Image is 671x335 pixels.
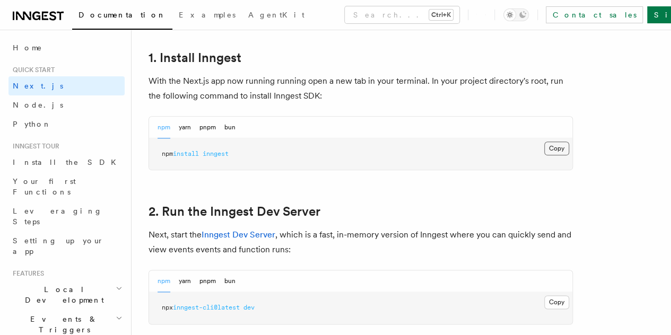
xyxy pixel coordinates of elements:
[224,117,236,138] button: bun
[8,76,125,95] a: Next.js
[179,11,236,19] span: Examples
[149,50,241,65] a: 1. Install Inngest
[13,42,42,53] span: Home
[158,270,170,292] button: npm
[173,150,199,157] span: install
[8,314,116,335] span: Events & Triggers
[13,177,76,196] span: Your first Functions
[224,270,236,292] button: bun
[8,172,125,201] a: Your first Functions
[8,280,125,310] button: Local Development
[8,201,125,231] a: Leveraging Steps
[13,120,51,128] span: Python
[149,74,573,103] p: With the Next.js app now running running open a new tab in your terminal. In your project directo...
[345,6,459,23] button: Search...Ctrl+K
[8,114,125,134] a: Python
[243,304,255,311] span: dev
[13,207,102,226] span: Leveraging Steps
[158,117,170,138] button: npm
[8,66,55,74] span: Quick start
[179,270,191,292] button: yarn
[162,150,173,157] span: npm
[13,82,63,90] span: Next.js
[8,142,59,151] span: Inngest tour
[13,236,104,255] span: Setting up your app
[199,270,216,292] button: pnpm
[544,142,569,155] button: Copy
[242,3,311,29] a: AgentKit
[544,295,569,309] button: Copy
[162,304,173,311] span: npx
[179,117,191,138] button: yarn
[8,231,125,261] a: Setting up your app
[202,230,275,240] a: Inngest Dev Server
[172,3,242,29] a: Examples
[8,284,116,305] span: Local Development
[149,204,320,219] a: 2. Run the Inngest Dev Server
[8,269,44,278] span: Features
[199,117,216,138] button: pnpm
[503,8,529,21] button: Toggle dark mode
[429,10,453,20] kbd: Ctrl+K
[203,150,229,157] span: inngest
[79,11,166,19] span: Documentation
[8,153,125,172] a: Install the SDK
[72,3,172,30] a: Documentation
[8,38,125,57] a: Home
[149,227,573,257] p: Next, start the , which is a fast, in-memory version of Inngest where you can quickly send and vi...
[248,11,304,19] span: AgentKit
[13,101,63,109] span: Node.js
[13,158,123,166] span: Install the SDK
[546,6,643,23] a: Contact sales
[173,304,240,311] span: inngest-cli@latest
[8,95,125,114] a: Node.js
